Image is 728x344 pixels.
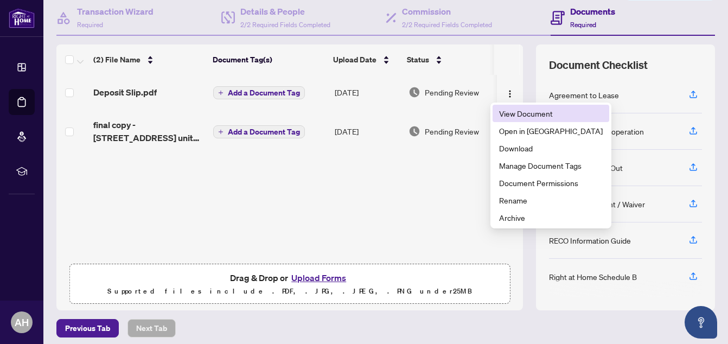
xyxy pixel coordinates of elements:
button: Add a Document Tag [213,86,305,100]
span: Required [77,21,103,29]
th: Status [403,44,495,75]
button: Previous Tab [56,319,119,337]
span: Add a Document Tag [228,128,300,136]
span: 2/2 Required Fields Completed [240,21,330,29]
span: Download [499,142,603,154]
div: Agreement to Lease [549,89,619,101]
span: Manage Document Tags [499,160,603,171]
span: View Document [499,107,603,119]
span: Drag & Drop orUpload FormsSupported files include .PDF, .JPG, .JPEG, .PNG under25MB [70,264,509,304]
p: Supported files include .PDF, .JPG, .JPEG, .PNG under 25 MB [76,285,503,298]
img: Document Status [408,125,420,137]
td: [DATE] [330,75,405,110]
img: Logo [506,90,514,98]
span: plus [218,90,223,95]
img: Document Status [408,86,420,98]
span: Rename [499,194,603,206]
button: Add a Document Tag [213,86,305,99]
td: [DATE] [330,110,405,153]
span: Archive [499,212,603,224]
span: final copy - [STREET_ADDRESS] unit 2001 - agreement to lease 1.pdf [93,118,205,144]
button: Open asap [685,306,717,339]
span: Document Permissions [499,177,603,189]
span: Deposit Slip.pdf [93,86,157,99]
button: Next Tab [127,319,176,337]
span: (2) File Name [93,54,141,66]
button: Logo [501,84,519,101]
span: AH [15,315,29,330]
th: (2) File Name [89,44,208,75]
span: Add a Document Tag [228,89,300,97]
h4: Details & People [240,5,330,18]
th: Document Tag(s) [208,44,329,75]
span: Required [570,21,596,29]
button: Add a Document Tag [213,125,305,138]
img: logo [9,8,35,28]
span: Open in [GEOGRAPHIC_DATA] [499,125,603,137]
span: Drag & Drop or [230,271,349,285]
span: Pending Review [425,86,479,98]
span: plus [218,129,223,135]
th: Upload Date [329,44,403,75]
h4: Transaction Wizard [77,5,154,18]
span: Upload Date [333,54,376,66]
div: RECO Information Guide [549,234,631,246]
span: 2/2 Required Fields Completed [402,21,492,29]
h4: Commission [402,5,492,18]
button: Upload Forms [288,271,349,285]
button: Add a Document Tag [213,125,305,139]
h4: Documents [570,5,615,18]
span: Document Checklist [549,58,648,73]
span: Pending Review [425,125,479,137]
span: Status [407,54,429,66]
div: Right at Home Schedule B [549,271,637,283]
span: Previous Tab [65,320,110,337]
